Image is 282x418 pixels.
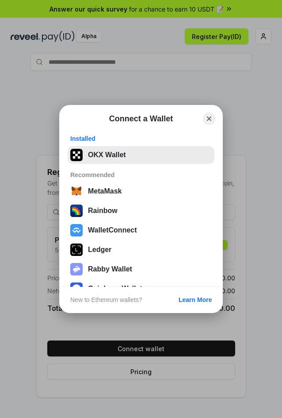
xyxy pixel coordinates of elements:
button: Ledger [68,241,214,259]
img: svg+xml,%3Csvg%20width%3D%22120%22%20height%3D%22120%22%20viewBox%3D%220%200%20120%20120%22%20fil... [70,205,83,217]
div: MetaMask [88,187,122,195]
button: WalletConnect [68,221,214,239]
button: Rainbow [68,202,214,220]
button: OKX Wallet [68,146,214,164]
div: Learn More [179,296,212,304]
button: Coinbase Wallet [68,280,214,298]
img: svg+xml,%3Csvg%20width%3D%2228%22%20height%3D%2228%22%20viewBox%3D%220%200%2028%2028%22%20fill%3D... [70,283,83,295]
img: 5VZ71FV6L7PA3gg3tXrdQ+DgLhC+75Wq3no69P3MC0NFQpx2lL04Ql9gHK1bRDjsSBIvScBnDTk1WrlGIZBorIDEYJj+rhdgn... [70,149,83,161]
div: Rabby Wallet [88,265,132,273]
div: Rainbow [88,207,118,215]
img: svg+xml,%3Csvg%20xmlns%3D%22http%3A%2F%2Fwww.w3.org%2F2000%2Fsvg%22%20fill%3D%22none%22%20viewBox... [70,263,83,275]
img: svg+xml,%3Csvg%20width%3D%2228%22%20height%3D%2228%22%20viewBox%3D%220%200%2028%2028%22%20fill%3D... [70,224,83,236]
div: Installed [70,135,212,143]
img: svg+xml,%3Csvg%20width%3D%2228%22%20height%3D%2228%22%20viewBox%3D%220%200%2028%2028%22%20fill%3D... [70,185,83,197]
div: Ledger [88,246,111,254]
img: svg+xml,%3Csvg%20xmlns%3D%22http%3A%2F%2Fwww.w3.org%2F2000%2Fsvg%22%20width%3D%2228%22%20height%3... [70,244,83,256]
h1: Connect a Wallet [109,113,173,124]
div: OKX Wallet [88,151,126,159]
div: Recommended [70,171,212,179]
button: Rabby Wallet [68,260,214,278]
div: Coinbase Wallet [88,285,142,293]
button: MetaMask [68,182,214,200]
div: New to Ethereum wallets? [70,296,142,304]
div: WalletConnect [88,226,137,234]
button: Close [203,112,215,125]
